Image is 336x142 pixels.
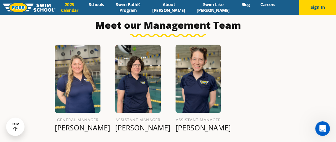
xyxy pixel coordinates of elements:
img: Aleina-Weiss-1.png [176,45,221,113]
a: Careers [255,2,281,7]
img: FOSS Swim School Logo [3,3,55,12]
h6: General Manager [55,116,100,123]
p: [PERSON_NAME] [115,123,161,132]
img: Hannah-Linderman.png [55,45,100,113]
a: 2025 Calendar [55,2,84,13]
a: Schools [84,2,109,7]
h6: Assistant Manager [115,116,161,123]
iframe: Intercom live chat [315,121,330,136]
a: Swim Like [PERSON_NAME] [191,2,236,13]
div: TOP [12,122,19,132]
a: Swim Path® Program [109,2,147,13]
p: [PERSON_NAME] [176,123,221,132]
a: About [PERSON_NAME] [147,2,191,13]
h3: Meet our Management Team [24,19,313,31]
p: [PERSON_NAME] [55,123,100,132]
img: Deb-Almberg.png [115,45,161,113]
a: Blog [236,2,255,7]
h6: Assistant Manager [176,116,221,123]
